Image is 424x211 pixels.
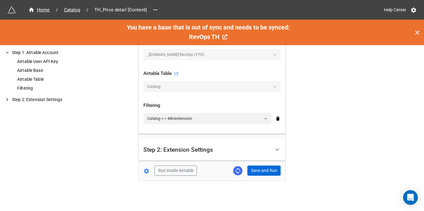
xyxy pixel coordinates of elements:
[403,190,418,205] div: Open Intercom Messenger
[25,6,150,14] nav: breadcrumb
[16,76,98,83] div: Airtable Table
[143,70,178,77] div: Airtable Table
[11,49,98,56] div: Step 1: Airtable Account
[11,96,98,103] div: Step 2: Extension Settings
[16,58,98,65] div: Airtable User API Key
[16,85,98,92] div: Filtering
[16,67,98,74] div: Airtable Base
[380,4,410,15] a: Help Center
[138,139,286,161] div: Step 2: Extension Settings
[7,6,16,14] img: miniextensions-icon.73ae0678.png
[60,6,84,14] a: Catalog
[189,33,219,41] span: RevOps TH
[86,7,88,13] li: /
[56,7,58,13] li: /
[91,6,150,14] span: TH_Price detail [Content]
[143,147,213,153] div: Step 2: Extension Settings
[233,166,242,175] a: Sync Base Structure
[247,166,281,176] button: Save and Run
[28,6,50,14] div: Home
[143,102,281,109] div: Filtering
[143,113,271,124] a: Catalog <-> Miniextension
[127,24,290,31] span: You have a base that is out of sync and needs to be synced:
[25,6,54,14] a: Home
[154,166,197,176] button: Run inside Airtable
